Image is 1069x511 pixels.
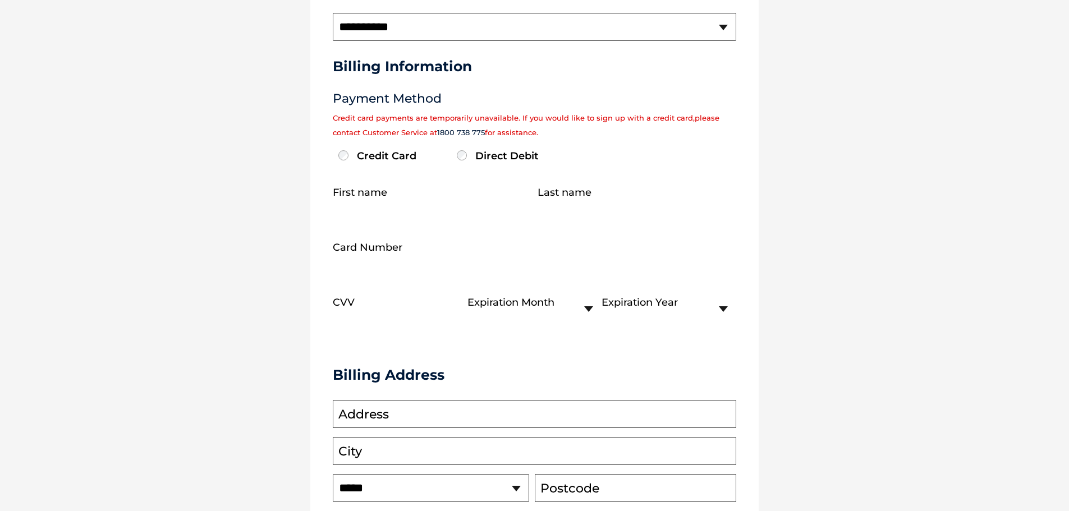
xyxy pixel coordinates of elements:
[336,150,451,162] label: Credit Card
[538,187,591,199] label: Last name
[333,366,736,383] h3: Billing Address
[333,111,736,140] p: Credit card payments are temporarily unavailable. If you would like to sign up with a credit card...
[338,444,362,459] label: City
[333,297,355,309] label: CVV
[338,407,389,422] label: Address
[338,150,348,160] input: Credit Card
[333,242,402,254] label: Card Number
[540,481,599,496] label: Postcode
[333,187,387,199] label: First name
[467,297,554,309] label: Expiration Month
[457,150,467,160] input: Direct Debit
[333,91,736,106] h3: Payment Method
[333,58,736,75] h3: Billing Information
[454,150,570,162] label: Direct Debit
[437,128,485,137] a: 1800 738 775
[602,297,678,309] label: Expiration Year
